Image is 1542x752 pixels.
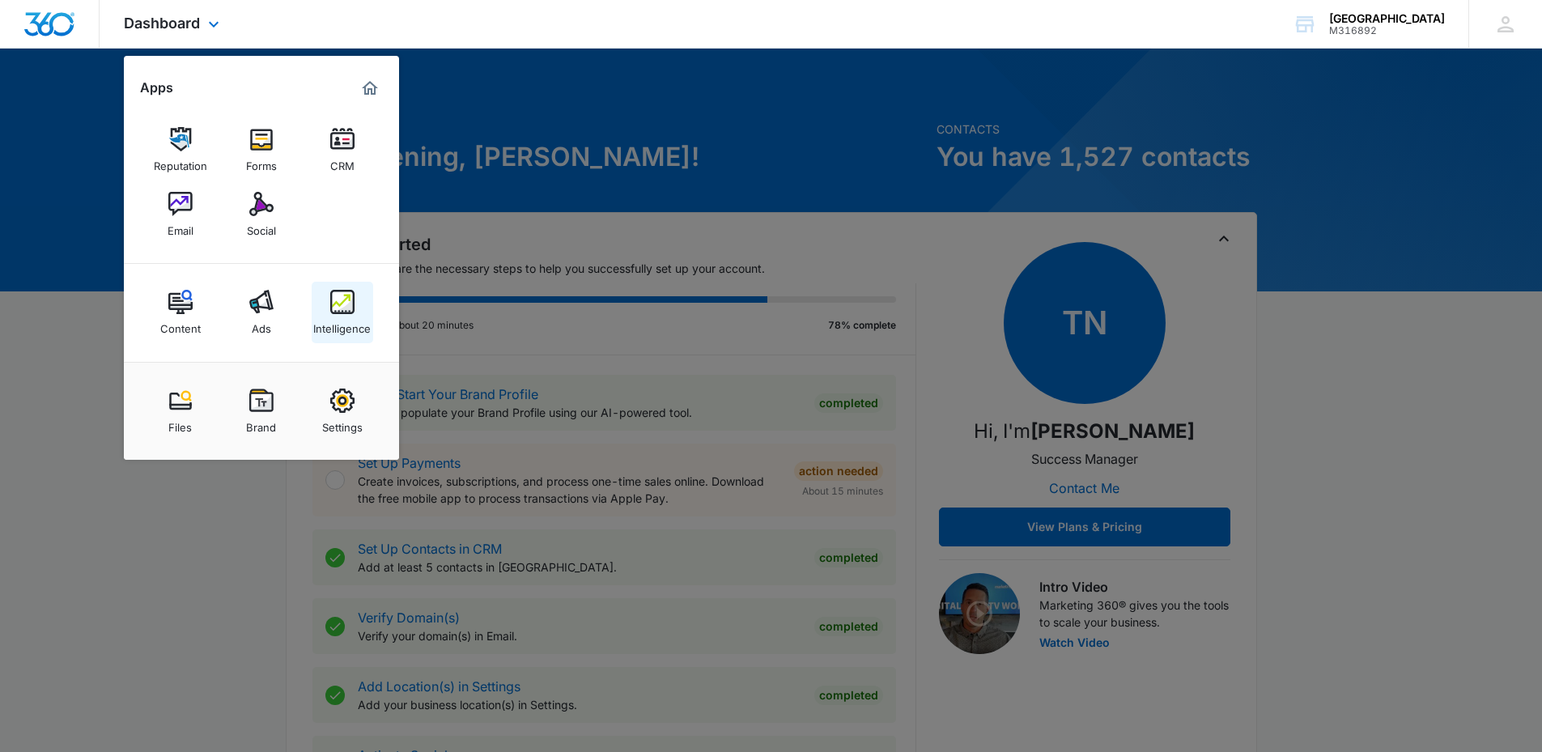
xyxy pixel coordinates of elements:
div: account name [1329,12,1445,25]
div: Settings [322,413,363,434]
a: Marketing 360® Dashboard [357,75,383,101]
div: Forms [246,151,277,172]
span: Dashboard [124,15,200,32]
a: Reputation [150,119,211,181]
div: CRM [330,151,355,172]
a: CRM [312,119,373,181]
a: Files [150,380,211,442]
a: Forms [231,119,292,181]
div: Reputation [154,151,207,172]
a: Social [231,184,292,245]
a: Content [150,282,211,343]
a: Brand [231,380,292,442]
div: Email [168,216,193,237]
div: Files [168,413,192,434]
div: Intelligence [313,314,371,335]
div: account id [1329,25,1445,36]
a: Intelligence [312,282,373,343]
a: Ads [231,282,292,343]
a: Settings [312,380,373,442]
div: Content [160,314,201,335]
div: Brand [246,413,276,434]
a: Email [150,184,211,245]
h2: Apps [140,80,173,96]
div: Social [247,216,276,237]
div: Ads [252,314,271,335]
